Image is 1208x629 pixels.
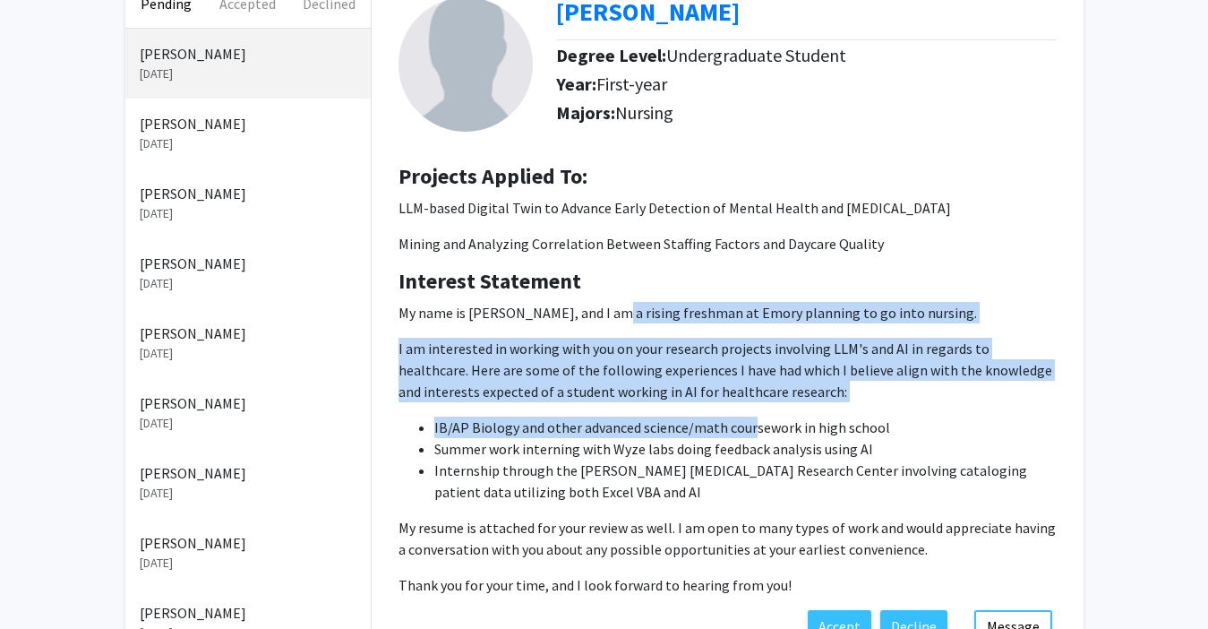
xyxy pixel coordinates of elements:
p: [PERSON_NAME] [140,532,356,554]
p: My resume is attached for your review as well. I am open to many types of work and would apprecia... [398,517,1057,560]
p: [PERSON_NAME] [140,113,356,134]
p: [PERSON_NAME] [140,462,356,484]
p: [DATE] [140,344,356,363]
p: [DATE] [140,484,356,503]
p: Mining and Analyzing Correlation Between Staffing Factors and Daycare Quality [398,233,1057,254]
p: LLM-based Digital Twin to Advance Early Detection of Mental Health and [MEDICAL_DATA] [398,197,1057,219]
p: [DATE] [140,134,356,153]
p: [PERSON_NAME] [140,392,356,414]
iframe: Chat [13,548,76,616]
p: I am interested in working with you on your research projects involving LLM's and AI in regards t... [398,338,1057,402]
span: IB/AP Biology and other advanced science/math coursework in high school [434,418,890,436]
p: [PERSON_NAME] [140,183,356,204]
b: Interest Statement [398,267,581,295]
b: Majors: [556,101,615,124]
p: [PERSON_NAME] [140,253,356,274]
p: [PERSON_NAME] [140,602,356,624]
p: [DATE] [140,414,356,433]
p: [DATE] [140,65,356,83]
b: Degree Level: [556,44,666,66]
p: [PERSON_NAME] [140,323,356,344]
li: Summer work interning with Wyze labs doing feedback analysis using AI [434,438,1057,460]
b: Projects Applied To: [398,162,587,190]
p: [PERSON_NAME] [140,43,356,65]
p: [DATE] [140,554,356,573]
span: Undergraduate Student [666,44,846,66]
b: Year: [556,73,596,95]
p: [DATE] [140,274,356,293]
p: Thank you for your time, and I look forward to hearing from you! [398,574,1057,596]
p: My name is [PERSON_NAME], and I am a rising freshman at Emory planning to go into nursing. [398,302,1057,323]
p: [DATE] [140,204,356,223]
span: Nursing [615,101,673,124]
span: First-year [596,73,667,95]
li: Internship through the [PERSON_NAME] [MEDICAL_DATA] Research Center involving cataloging patient ... [434,460,1057,503]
